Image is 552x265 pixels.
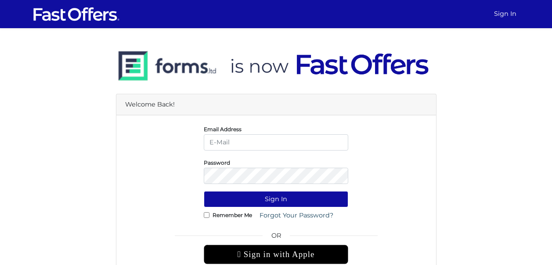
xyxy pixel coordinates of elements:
[116,94,436,115] div: Welcome Back!
[213,214,252,216] label: Remember Me
[491,5,520,22] a: Sign In
[204,231,348,245] span: OR
[204,191,348,207] button: Sign In
[204,245,348,264] div: Sign in with Apple
[204,128,242,130] label: Email Address
[204,134,348,151] input: E-Mail
[254,207,339,224] a: Forgot Your Password?
[204,162,230,164] label: Password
